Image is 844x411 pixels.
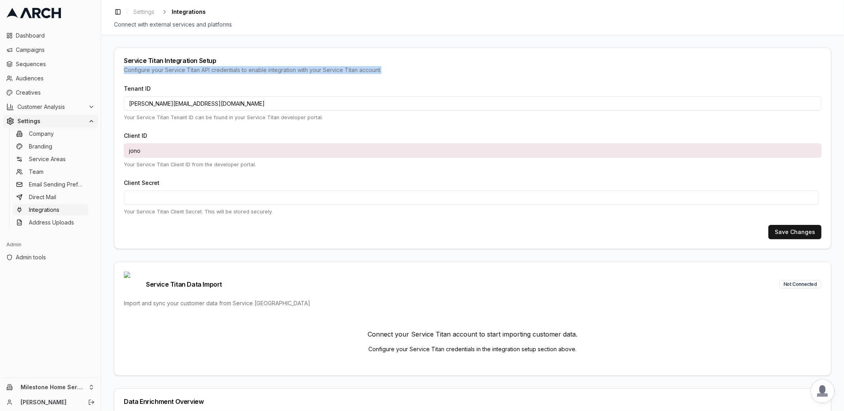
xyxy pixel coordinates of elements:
[3,44,98,56] a: Campaigns
[3,29,98,42] a: Dashboard
[124,114,821,121] p: Your Service Titan Tenant ID can be found in your Service Titan developer portal.
[13,217,88,228] a: Address Uploads
[29,155,66,163] span: Service Areas
[124,85,151,92] label: Tenant ID
[133,8,154,16] span: Settings
[13,192,88,203] a: Direct Mail
[86,397,97,408] button: Log out
[124,272,222,297] span: Service Titan Data Import
[16,46,95,54] span: Campaigns
[21,398,80,406] a: [PERSON_NAME]
[29,206,59,214] span: Integrations
[13,154,88,165] a: Service Areas
[124,329,821,339] p: Connect your Service Titan account to start importing customer data.
[13,204,88,215] a: Integrations
[29,181,85,188] span: Email Sending Preferences
[16,60,95,68] span: Sequences
[16,32,95,40] span: Dashboard
[3,115,98,127] button: Settings
[114,21,831,29] div: Connect with external services and platforms
[3,238,98,251] div: Admin
[29,130,54,138] span: Company
[29,143,52,150] span: Branding
[21,384,85,391] span: Milestone Home Services
[3,251,98,264] a: Admin tools
[124,57,821,64] div: Service Titan Integration Setup
[3,381,98,394] button: Milestone Home Services
[124,208,821,215] p: Your Service Titan Client Secret. This will be stored securely.
[3,58,98,70] a: Sequences
[17,117,85,125] span: Settings
[124,179,159,186] label: Client Secret
[17,103,85,111] span: Customer Analysis
[3,101,98,113] button: Customer Analysis
[13,179,88,190] a: Email Sending Preferences
[811,379,835,403] div: Open chat
[3,72,98,85] a: Audiences
[768,225,821,239] button: Save Changes
[16,74,95,82] span: Audiences
[29,219,74,226] span: Address Uploads
[172,8,206,16] span: Integrations
[130,6,157,17] a: Settings
[779,280,821,289] div: Not Connected
[124,272,143,297] img: Service Titan logo
[29,193,56,201] span: Direct Mail
[124,299,821,307] div: Import and sync your customer data from Service [GEOGRAPHIC_DATA]
[130,6,206,17] nav: breadcrumb
[124,143,821,158] input: Enter your Client ID
[124,161,821,168] p: Your Service Titan Client ID from the developer portal.
[3,86,98,99] a: Creatives
[124,345,821,353] p: Configure your Service Titan credentials in the integration setup section above.
[124,398,821,405] div: Data Enrichment Overview
[124,66,821,74] div: Configure your Service Titan API credentials to enable integration with your Service Titan account.
[124,132,147,139] label: Client ID
[16,253,95,261] span: Admin tools
[13,128,88,139] a: Company
[16,89,95,97] span: Creatives
[124,96,821,110] input: Enter your Tenant ID
[13,141,88,152] a: Branding
[13,166,88,177] a: Team
[29,168,44,176] span: Team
